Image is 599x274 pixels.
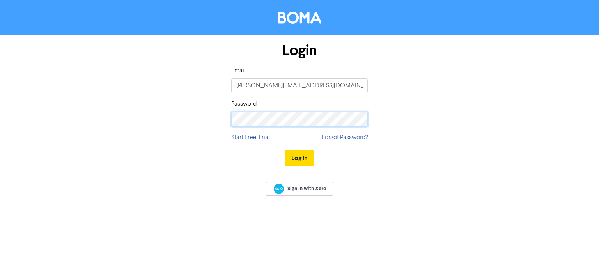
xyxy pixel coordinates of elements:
label: Email [231,66,246,75]
img: BOMA Logo [278,12,321,24]
button: Log In [285,150,314,166]
iframe: Chat Widget [560,237,599,274]
img: Xero logo [274,184,284,194]
label: Password [231,99,257,109]
h1: Login [231,42,368,60]
a: Sign In with Xero [266,182,333,196]
span: Sign In with Xero [287,185,326,192]
a: Forgot Password? [322,133,368,142]
a: Start Free Trial [231,133,270,142]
